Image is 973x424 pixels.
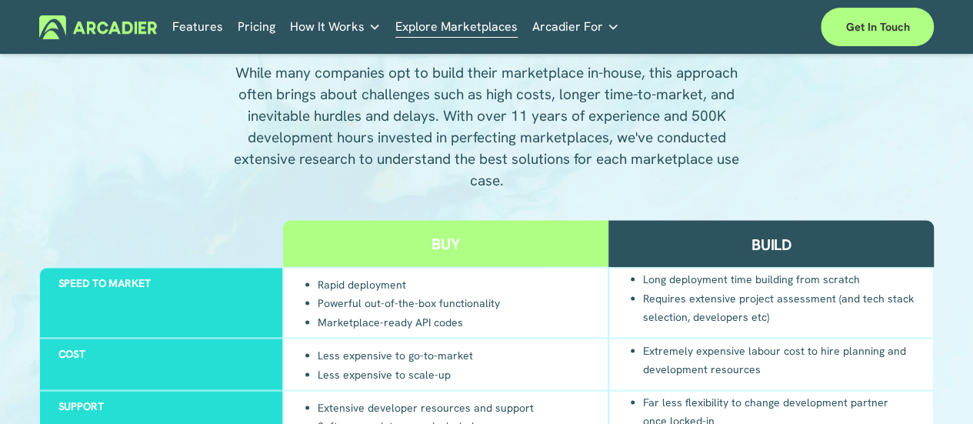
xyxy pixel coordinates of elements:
[238,15,275,39] a: Pricing
[318,275,500,293] li: Rapid deployment
[227,62,745,192] p: While many companies opt to build their marketplace in-house, this approach often brings about ch...
[58,274,264,290] h3: Speed to market
[643,269,915,288] li: Long deployment time building from scratch
[58,397,264,413] h3: Support
[290,16,365,38] span: How It Works
[395,15,518,39] a: Explore Marketplaces
[896,350,973,424] div: Widget de chat
[39,15,157,39] img: Arcadier
[643,288,915,326] li: Requires extensive project assessment (and tech stack selection, developers etc)
[318,312,500,331] li: Marketplace-ready API codes
[318,346,473,364] li: Less expensive to go-to-market
[643,340,915,378] li: Extremely expensive labour cost to hire planning and development resources
[318,364,473,383] li: Less expensive to scale-up
[318,293,500,312] li: Powerful out-of-the-box functionality
[318,398,534,416] li: Extensive developer resources and support
[532,16,603,38] span: Arcadier For
[58,345,264,361] h3: Cost
[532,15,619,39] a: folder dropdown
[751,234,791,254] h2: Build
[821,8,934,46] a: Get in touch
[290,15,381,39] a: folder dropdown
[432,233,460,253] h2: Buy
[172,15,223,39] a: Features
[896,350,973,424] iframe: Chat Widget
